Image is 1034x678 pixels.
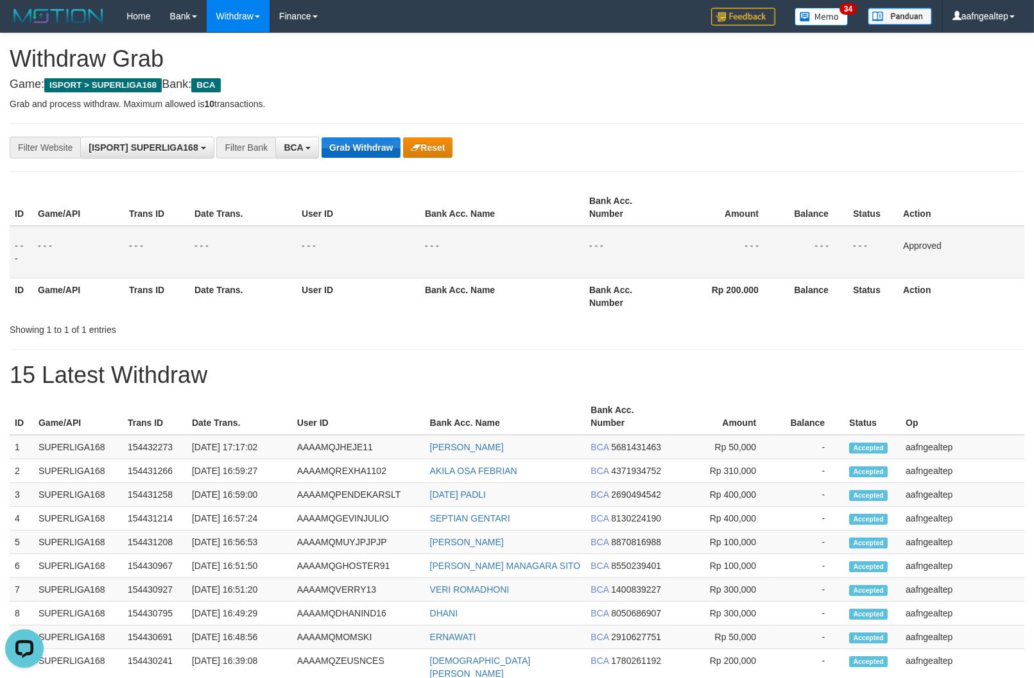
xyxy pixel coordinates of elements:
button: Reset [403,137,452,158]
p: Grab and process withdraw. Maximum allowed is transactions. [10,97,1024,110]
td: AAAAMQGHOSTER91 [292,554,425,578]
span: Copy 4371934752 to clipboard [611,466,661,476]
th: Trans ID [124,189,189,226]
td: - [775,483,844,507]
td: - [775,602,844,625]
th: User ID [297,189,420,226]
th: Trans ID [123,398,187,435]
td: Rp 50,000 [672,435,775,459]
th: Bank Acc. Name [420,278,584,314]
td: [DATE] 16:56:53 [187,530,292,554]
th: Bank Acc. Name [425,398,586,435]
td: 1 [10,435,33,459]
span: Copy 8050686907 to clipboard [611,608,661,618]
a: ERNAWATI [430,632,476,642]
button: Open LiveChat chat widget [5,5,44,44]
th: Date Trans. [189,189,297,226]
a: [DATE] PADLI [430,489,486,500]
span: BCA [590,656,608,666]
span: Copy 8870816988 to clipboard [611,537,661,547]
th: Amount [672,398,775,435]
td: aafngealtep [900,483,1024,507]
th: Date Trans. [187,398,292,435]
th: Game/API [33,398,123,435]
td: - [775,435,844,459]
div: Showing 1 to 1 of 1 entries [10,318,421,336]
td: 7 [10,578,33,602]
td: SUPERLIGA168 [33,507,123,530]
td: AAAAMQPENDEKARSLT [292,483,425,507]
span: 34 [840,3,857,15]
span: Accepted [849,490,888,501]
td: - - - [10,226,33,278]
span: BCA [590,561,608,571]
td: [DATE] 16:57:24 [187,507,292,530]
span: BCA [590,466,608,476]
span: Copy 1400839227 to clipboard [611,584,661,595]
td: [DATE] 16:51:50 [187,554,292,578]
a: SEPTIAN GENTARI [430,513,510,523]
td: [DATE] 16:49:29 [187,602,292,625]
a: [PERSON_NAME] [430,537,504,547]
img: panduan.png [868,8,932,25]
td: 154430927 [123,578,187,602]
td: SUPERLIGA168 [33,435,123,459]
span: [ISPORT] SUPERLIGA168 [89,142,198,153]
td: Rp 400,000 [672,483,775,507]
img: MOTION_logo.png [10,6,107,26]
td: Rp 100,000 [672,554,775,578]
th: Date Trans. [189,278,297,314]
span: Copy 8130224190 to clipboard [611,513,661,523]
td: 4 [10,507,33,530]
td: [DATE] 16:51:20 [187,578,292,602]
td: 8 [10,602,33,625]
td: AAAAMQJHEJE11 [292,435,425,459]
td: Rp 300,000 [672,578,775,602]
span: BCA [191,78,220,92]
td: aafngealtep [900,459,1024,483]
td: aafngealtep [900,578,1024,602]
td: 154430795 [123,602,187,625]
th: Op [900,398,1024,435]
td: - - - [33,226,124,278]
span: ISPORT > SUPERLIGA168 [44,78,162,92]
td: - [775,554,844,578]
td: - - - [420,226,584,278]
span: Copy 5681431463 to clipboard [611,442,661,452]
a: DHANI [430,608,458,618]
td: Approved [898,226,1024,278]
button: BCA [275,137,319,158]
th: ID [10,189,33,226]
td: - - - [189,226,297,278]
th: User ID [292,398,425,435]
td: 154432273 [123,435,187,459]
h1: Withdraw Grab [10,46,1024,72]
a: [PERSON_NAME] MANAGARA SITO [430,561,581,571]
td: 5 [10,530,33,554]
td: AAAAMQMOMSKI [292,625,425,649]
a: [PERSON_NAME] [430,442,504,452]
strong: 10 [204,99,214,109]
h4: Game: Bank: [10,78,1024,91]
td: - [775,578,844,602]
img: Button%20Memo.svg [795,8,849,26]
td: SUPERLIGA168 [33,602,123,625]
td: 154430967 [123,554,187,578]
td: - - - [848,226,898,278]
button: [ISPORT] SUPERLIGA168 [80,137,214,158]
th: Action [898,278,1024,314]
th: Amount [673,189,778,226]
span: Accepted [849,656,888,667]
th: Status [848,189,898,226]
td: aafngealtep [900,602,1024,625]
td: SUPERLIGA168 [33,483,123,507]
th: User ID [297,278,420,314]
span: BCA [590,489,608,500]
td: aafngealtep [900,530,1024,554]
span: BCA [590,584,608,595]
td: 2 [10,459,33,483]
th: Balance [778,278,848,314]
td: SUPERLIGA168 [33,554,123,578]
th: Trans ID [124,278,189,314]
td: SUPERLIGA168 [33,530,123,554]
